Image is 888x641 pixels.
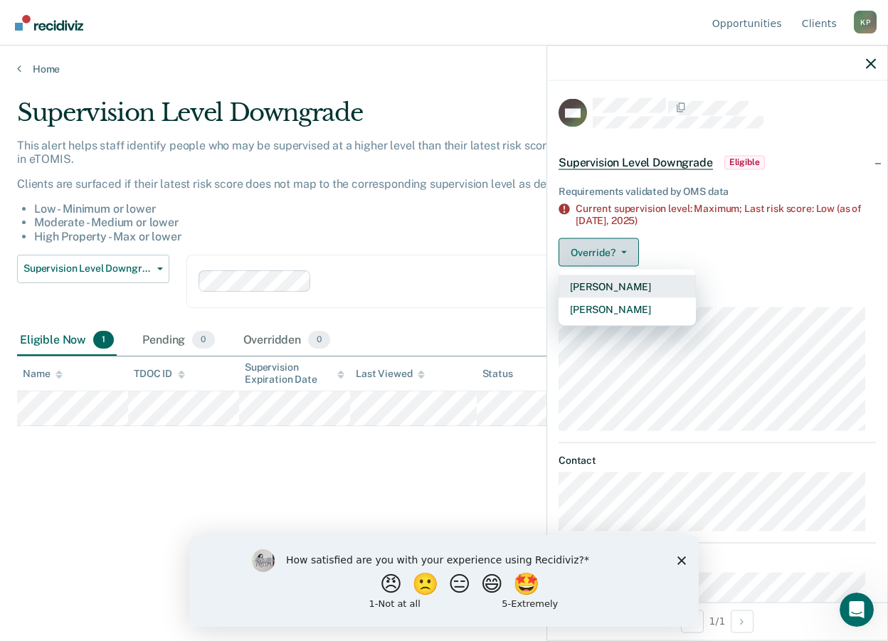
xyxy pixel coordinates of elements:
[15,15,83,31] img: Recidiviz
[93,331,114,349] span: 1
[559,289,876,301] dt: Supervision
[576,203,876,227] div: Current supervision level: Maximum; Last risk score: Low (as of [DATE],
[34,230,816,243] li: High Property - Max or lower
[139,325,217,356] div: Pending
[17,98,816,139] div: Supervision Level Downgrade
[17,177,816,191] p: Clients are surfaced if their latest risk score does not map to the corresponding supervision lev...
[547,602,887,640] div: 1 / 1
[854,11,877,33] div: K P
[840,593,874,627] iframe: Intercom live chat
[547,139,887,185] div: Supervision Level DowngradeEligible
[724,155,765,169] span: Eligible
[559,554,876,566] dt: Relevant Contact Codes
[34,216,816,229] li: Moderate - Medium or lower
[731,610,754,632] button: Next Opportunity
[611,215,638,226] span: 2025)
[559,297,696,320] button: [PERSON_NAME]
[34,202,816,216] li: Low - Minimum or lower
[308,331,330,349] span: 0
[559,155,713,169] span: Supervision Level Downgrade
[134,368,185,380] div: TDOC ID
[559,275,696,297] button: [PERSON_NAME]
[854,11,877,33] button: Profile dropdown button
[189,535,699,627] iframe: Survey by Kim from Recidiviz
[559,455,876,467] dt: Contact
[559,185,876,197] div: Requirements validated by OMS data
[192,331,214,349] span: 0
[240,325,334,356] div: Overridden
[17,139,816,166] p: This alert helps staff identify people who may be supervised at a higher level than their latest ...
[23,368,63,380] div: Name
[356,368,425,380] div: Last Viewed
[482,368,513,380] div: Status
[559,269,696,326] div: Dropdown Menu
[17,63,871,75] a: Home
[245,361,344,386] div: Supervision Expiration Date
[23,263,152,275] span: Supervision Level Downgrade
[17,325,117,356] div: Eligible Now
[559,238,639,266] button: Override?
